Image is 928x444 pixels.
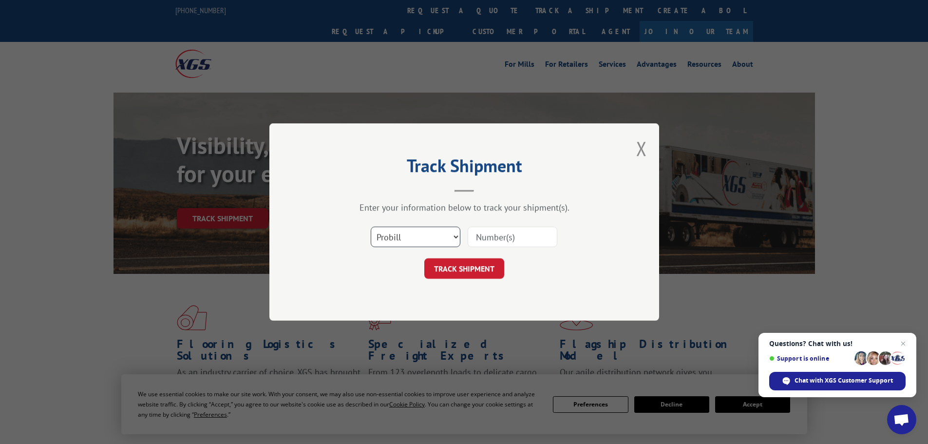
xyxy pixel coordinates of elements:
[636,135,647,161] button: Close modal
[769,340,906,347] span: Questions? Chat with us!
[795,376,893,385] span: Chat with XGS Customer Support
[769,355,851,362] span: Support is online
[769,372,906,390] div: Chat with XGS Customer Support
[318,159,610,177] h2: Track Shipment
[318,202,610,213] div: Enter your information below to track your shipment(s).
[897,338,909,349] span: Close chat
[887,405,916,434] div: Open chat
[424,258,504,279] button: TRACK SHIPMENT
[468,227,557,247] input: Number(s)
